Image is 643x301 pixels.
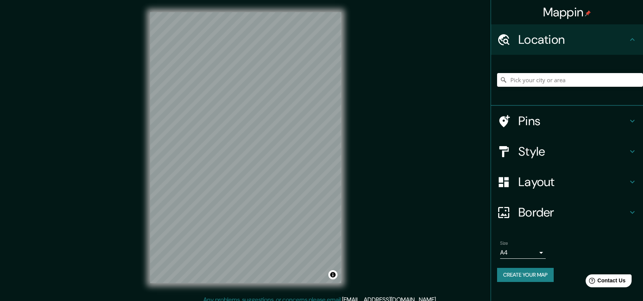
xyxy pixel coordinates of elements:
[150,12,341,283] canvas: Map
[491,136,643,167] div: Style
[497,268,554,282] button: Create your map
[518,113,628,129] h4: Pins
[491,197,643,228] div: Border
[585,10,591,16] img: pin-icon.png
[518,144,628,159] h4: Style
[328,270,337,279] button: Toggle attribution
[575,271,635,293] iframe: Help widget launcher
[518,205,628,220] h4: Border
[500,240,508,247] label: Size
[543,5,591,20] h4: Mappin
[518,32,628,47] h4: Location
[491,167,643,197] div: Layout
[497,73,643,87] input: Pick your city or area
[491,106,643,136] div: Pins
[500,247,546,259] div: A4
[491,24,643,55] div: Location
[518,174,628,190] h4: Layout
